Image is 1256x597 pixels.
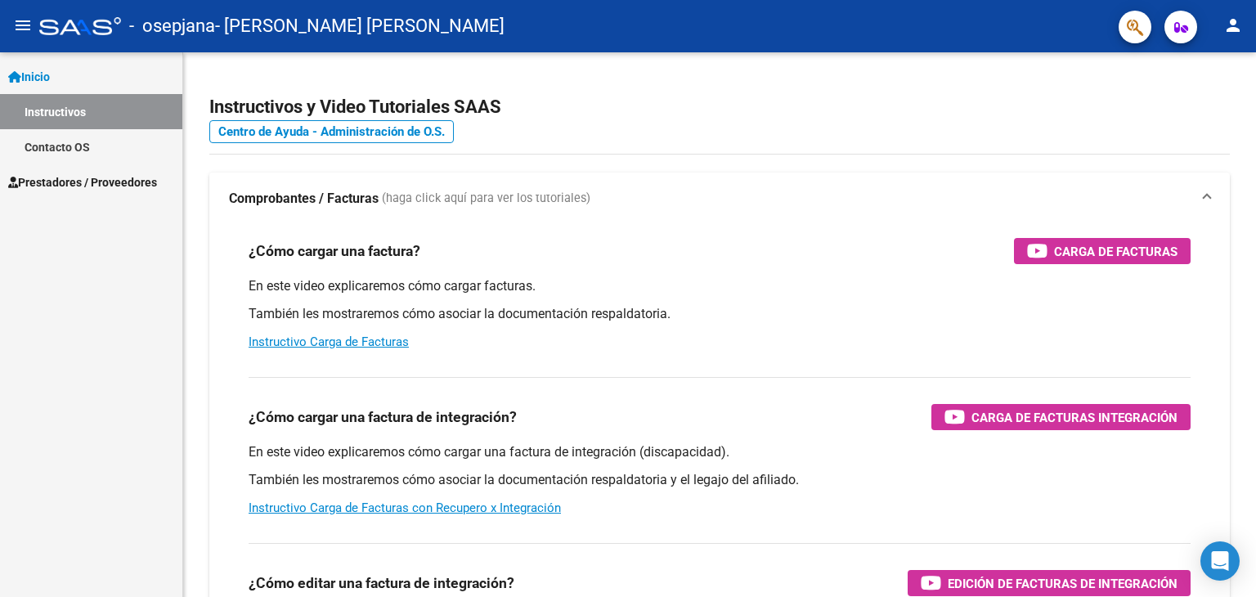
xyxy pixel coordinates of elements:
span: Carga de Facturas Integración [971,407,1177,428]
span: Inicio [8,68,50,86]
button: Carga de Facturas [1014,238,1191,264]
p: En este video explicaremos cómo cargar una factura de integración (discapacidad). [249,443,1191,461]
span: - osepjana [129,8,215,44]
h2: Instructivos y Video Tutoriales SAAS [209,92,1230,123]
span: (haga click aquí para ver los tutoriales) [382,190,590,208]
h3: ¿Cómo cargar una factura de integración? [249,406,517,429]
mat-expansion-panel-header: Comprobantes / Facturas (haga click aquí para ver los tutoriales) [209,173,1230,225]
button: Edición de Facturas de integración [908,570,1191,596]
p: También les mostraremos cómo asociar la documentación respaldatoria y el legajo del afiliado. [249,471,1191,489]
div: Open Intercom Messenger [1200,541,1240,581]
p: En este video explicaremos cómo cargar facturas. [249,277,1191,295]
span: - [PERSON_NAME] [PERSON_NAME] [215,8,505,44]
button: Carga de Facturas Integración [931,404,1191,430]
p: También les mostraremos cómo asociar la documentación respaldatoria. [249,305,1191,323]
a: Instructivo Carga de Facturas con Recupero x Integración [249,500,561,515]
h3: ¿Cómo editar una factura de integración? [249,572,514,595]
mat-icon: person [1223,16,1243,35]
span: Edición de Facturas de integración [948,573,1177,594]
span: Carga de Facturas [1054,241,1177,262]
strong: Comprobantes / Facturas [229,190,379,208]
a: Instructivo Carga de Facturas [249,334,409,349]
h3: ¿Cómo cargar una factura? [249,240,420,263]
a: Centro de Ayuda - Administración de O.S. [209,120,454,143]
mat-icon: menu [13,16,33,35]
span: Prestadores / Proveedores [8,173,157,191]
